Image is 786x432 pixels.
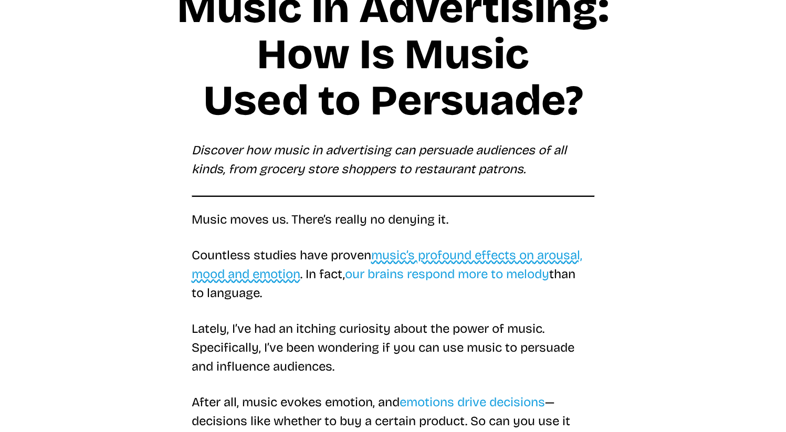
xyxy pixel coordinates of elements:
p: Countless studies have proven . In fact, than to language. [192,246,595,302]
em: Discover how music in advertising can persuade audiences of all kinds, from grocery store shopper... [192,143,567,176]
a: music’s profound effects on arousal, mood and emotion [192,248,582,281]
a: emotions drive decisions [400,395,545,409]
p: Lately, I’ve had an itching curiosity about the power of music. Specifically, I’ve been wondering... [192,319,595,376]
a: our brains respond more to melody [345,267,549,281]
p: Music moves us. There’s really no denying it. [192,210,595,229]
